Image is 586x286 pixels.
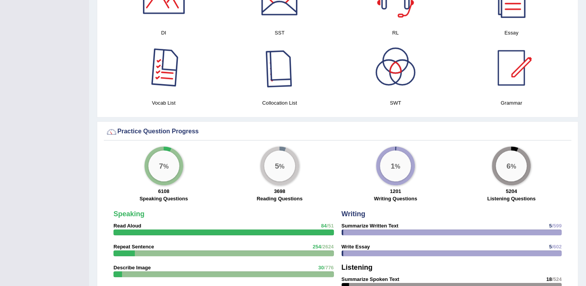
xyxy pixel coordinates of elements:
strong: Listening [342,264,373,271]
div: % [264,150,295,181]
span: 84 [321,223,327,229]
strong: 5204 [506,188,517,194]
strong: 6108 [158,188,169,194]
strong: Speaking [113,210,144,218]
strong: Describe Image [113,265,151,270]
span: /776 [324,265,333,270]
div: % [380,150,411,181]
label: Reading Questions [257,195,302,202]
span: 5 [549,223,552,229]
span: /524 [552,276,562,282]
span: 18 [546,276,552,282]
strong: Write Essay [342,244,370,250]
span: /602 [552,244,562,250]
label: Writing Questions [374,195,417,202]
h4: Collocation List [225,99,333,107]
label: Listening Questions [487,195,536,202]
div: % [496,150,527,181]
span: /599 [552,223,562,229]
h4: Vocab List [110,99,218,107]
div: % [148,150,179,181]
strong: 1201 [390,188,401,194]
h4: Essay [457,29,565,37]
h4: Grammar [457,99,565,107]
span: /51 [327,223,333,229]
label: Speaking Questions [139,195,188,202]
h4: SWT [342,99,450,107]
big: 7 [159,162,163,170]
strong: Summarize Written Text [342,223,399,229]
big: 6 [507,162,511,170]
big: 5 [275,162,279,170]
strong: Repeat Sentence [113,244,154,250]
span: 30 [318,265,324,270]
h4: RL [342,29,450,37]
big: 1 [391,162,395,170]
span: 254 [313,244,321,250]
h4: DI [110,29,218,37]
strong: Summarize Spoken Text [342,276,399,282]
strong: Read Aloud [113,223,141,229]
h4: SST [225,29,333,37]
span: /2624 [321,244,334,250]
strong: Writing [342,210,366,218]
strong: 3698 [274,188,285,194]
span: 5 [549,244,552,250]
div: Practice Question Progress [106,126,569,138]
